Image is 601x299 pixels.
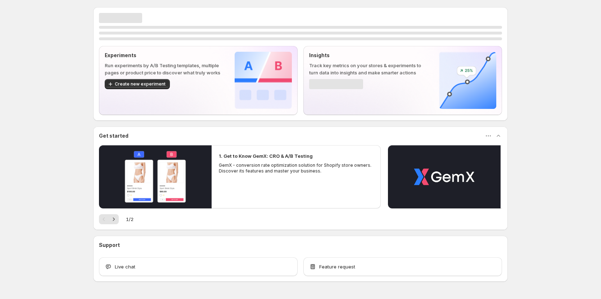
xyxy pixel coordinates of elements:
[319,263,355,270] span: Feature request
[105,79,170,89] button: Create new experiment
[99,132,128,139] h3: Get started
[115,263,135,270] span: Live chat
[99,214,119,224] nav: Pagination
[219,152,313,160] h2: 1. Get to Know GemX: CRO & A/B Testing
[235,52,292,109] img: Experiments
[219,162,374,174] p: GemX - conversion rate optimization solution for Shopify store owners. Discover its features and ...
[309,62,428,76] p: Track key metrics on your stores & experiments to turn data into insights and make smarter actions
[105,52,223,59] p: Experiments
[388,145,501,208] button: Play video
[439,52,496,109] img: Insights
[309,52,428,59] p: Insights
[99,241,120,249] h3: Support
[105,62,223,76] p: Run experiments by A/B Testing templates, multiple pages or product price to discover what truly ...
[99,145,212,208] button: Play video
[126,216,134,223] span: 1 / 2
[115,81,166,87] span: Create new experiment
[109,214,119,224] button: Next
